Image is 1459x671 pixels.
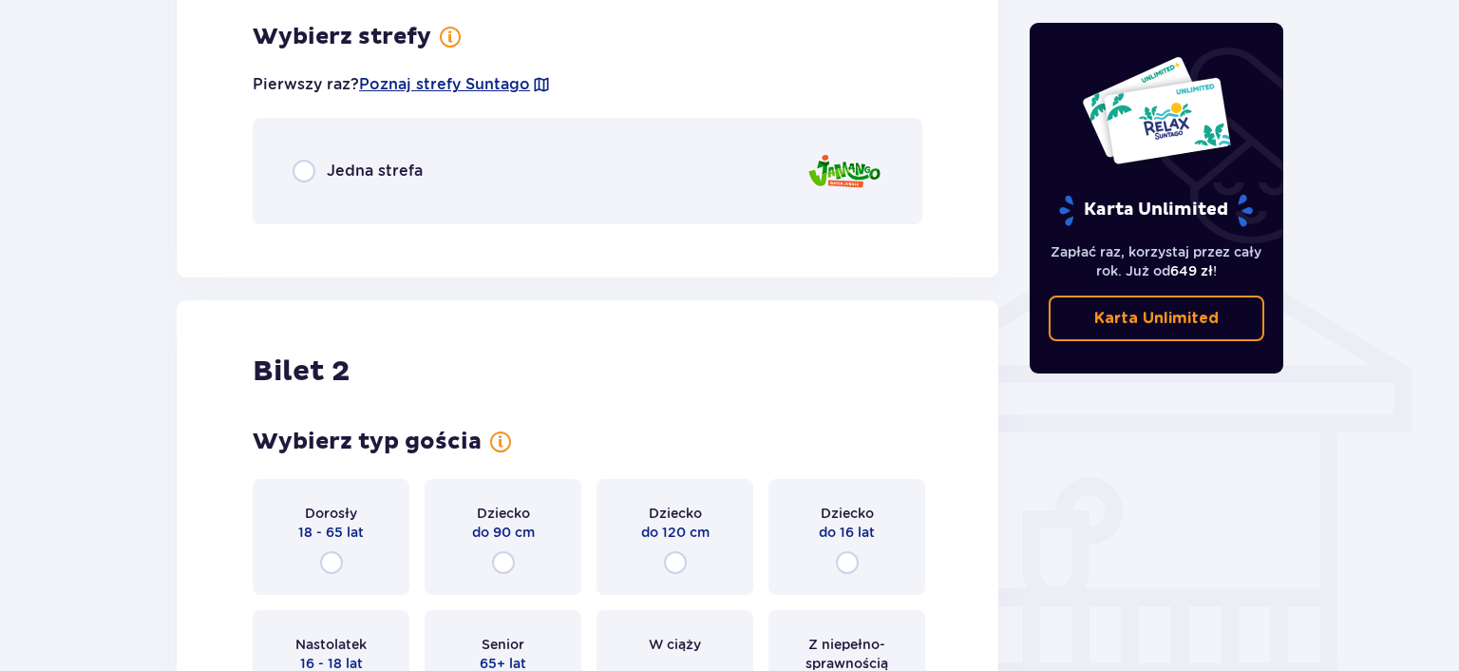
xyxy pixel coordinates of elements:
span: 649 zł [1170,263,1213,278]
a: Poznaj strefy Suntago [359,74,530,95]
p: do 120 cm [641,523,710,542]
p: Dziecko [821,504,874,523]
p: 18 - 65 lat [298,523,364,542]
p: Dziecko [649,504,702,523]
a: Karta Unlimited [1049,296,1265,341]
p: Wybierz strefy [253,23,431,51]
p: Bilet 2 [253,354,350,390]
p: Senior [482,635,524,654]
p: Zapłać raz, korzystaj przez cały rok. Już od ! [1049,242,1265,280]
p: Dorosły [305,504,357,523]
p: do 90 cm [472,523,535,542]
p: Karta Unlimited [1094,308,1219,329]
img: zone logo [806,144,882,199]
p: do 16 lat [819,523,875,542]
p: Jedna strefa [327,161,423,182]
p: W ciąży [649,635,701,654]
p: Dziecko [477,504,530,523]
p: Pierwszy raz? [253,74,551,95]
p: Karta Unlimited [1057,194,1255,227]
p: Nastolatek [295,635,367,654]
p: Wybierz typ gościa [253,428,482,456]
